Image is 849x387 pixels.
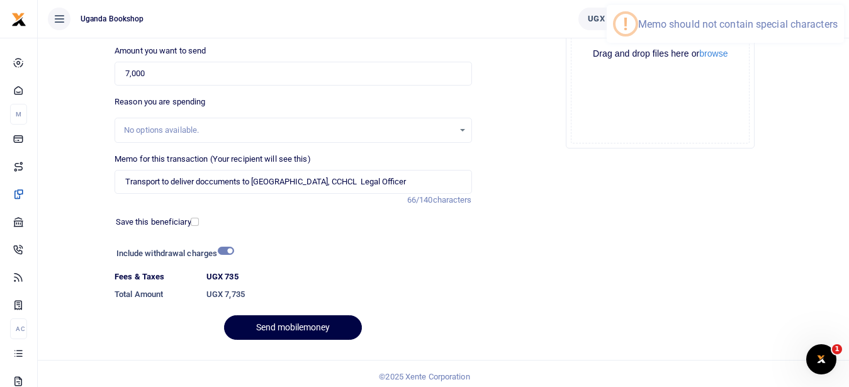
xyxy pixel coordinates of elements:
[11,12,26,27] img: logo-small
[407,195,433,205] span: 66/140
[110,271,201,283] dt: Fees & Taxes
[76,13,149,25] span: Uganda bookshop
[115,62,471,86] input: UGX
[224,315,362,340] button: Send mobilemoney
[10,318,27,339] li: Ac
[588,13,641,25] span: UGX 2,160,653
[623,14,628,34] div: !
[699,49,728,58] button: browse
[206,271,239,283] label: UGX 735
[115,153,311,165] label: Memo for this transaction (Your recipient will see this)
[115,289,196,300] h6: Total Amount
[571,48,749,60] div: Drag and drop files here or
[206,289,472,300] h6: UGX 7,735
[10,104,27,125] li: M
[116,249,228,259] h6: Include withdrawal charges
[806,344,836,374] iframe: Intercom live chat
[832,344,842,354] span: 1
[124,124,453,137] div: No options available.
[115,45,206,57] label: Amount you want to send
[115,96,205,108] label: Reason you are spending
[638,18,838,30] div: Memo should not contain special characters
[11,14,26,23] a: logo-small logo-large logo-large
[573,8,656,30] li: Wallet ballance
[433,195,472,205] span: characters
[578,8,651,30] a: UGX 2,160,653
[115,170,471,194] input: Enter extra information
[116,216,191,228] label: Save this beneficiary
